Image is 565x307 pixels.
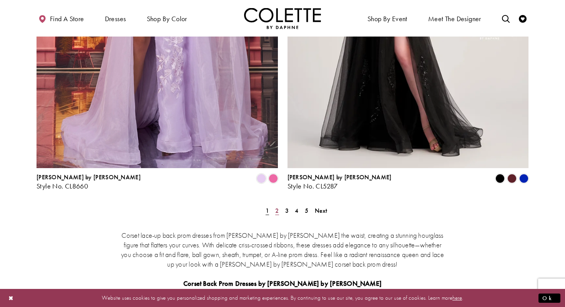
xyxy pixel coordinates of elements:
[37,8,86,29] a: Find a store
[538,293,560,303] button: Submit Dialog
[147,15,187,23] span: Shop by color
[452,294,462,302] a: here
[244,8,321,29] a: Visit Home Page
[287,174,392,190] div: Colette by Daphne Style No. CL5287
[426,8,483,29] a: Meet the designer
[266,207,269,215] span: 1
[500,8,512,29] a: Toggle search
[367,15,407,23] span: Shop By Event
[428,15,481,23] span: Meet the designer
[519,174,528,183] i: Royal Blue
[269,174,278,183] i: Bubblegum Pink
[55,293,510,303] p: Website uses cookies to give you personalized shopping and marketing experiences. By continuing t...
[183,279,382,288] strong: Corset Back Prom Dresses by [PERSON_NAME] by [PERSON_NAME]
[302,205,311,216] a: Page 5
[244,8,321,29] img: Colette by Daphne
[257,174,266,183] i: Lilac
[119,230,446,269] p: Corset lace-up back prom dresses from [PERSON_NAME] by [PERSON_NAME] the waist, creating a stunni...
[312,205,330,216] a: Next Page
[517,8,528,29] a: Check Wishlist
[287,182,338,190] span: Style No. CL5287
[145,8,189,29] span: Shop by color
[275,207,279,215] span: 2
[495,174,505,183] i: Black
[103,8,128,29] span: Dresses
[292,205,301,216] a: Page 4
[366,8,409,29] span: Shop By Event
[263,205,271,216] span: Current Page
[507,174,517,183] i: Wine
[285,207,289,215] span: 3
[37,174,141,190] div: Colette by Daphne Style No. CL8660
[37,182,88,190] span: Style No. CL8660
[273,205,281,216] a: Page 2
[287,173,392,181] span: [PERSON_NAME] by [PERSON_NAME]
[283,205,291,216] a: Page 3
[105,15,126,23] span: Dresses
[37,173,141,181] span: [PERSON_NAME] by [PERSON_NAME]
[305,207,308,215] span: 5
[295,207,298,215] span: 4
[315,207,327,215] span: Next
[5,291,18,305] button: Close Dialog
[50,15,84,23] span: Find a store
